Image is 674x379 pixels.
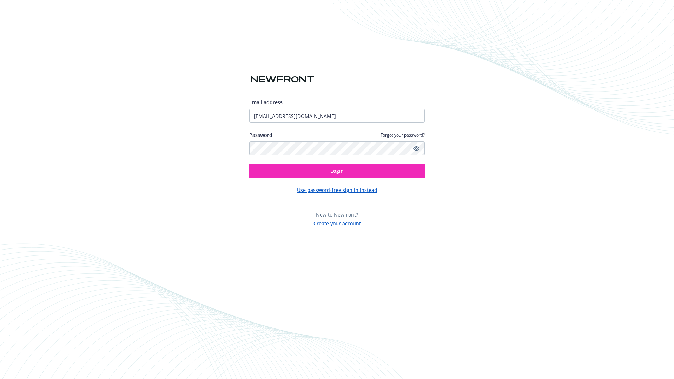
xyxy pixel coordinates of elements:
[381,132,425,138] a: Forgot your password?
[297,186,377,194] button: Use password-free sign in instead
[330,167,344,174] span: Login
[249,73,316,86] img: Newfront logo
[316,211,358,218] span: New to Newfront?
[313,218,361,227] button: Create your account
[249,131,272,139] label: Password
[412,144,421,153] a: Show password
[249,109,425,123] input: Enter your email
[249,164,425,178] button: Login
[249,99,283,106] span: Email address
[249,141,425,155] input: Enter your password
